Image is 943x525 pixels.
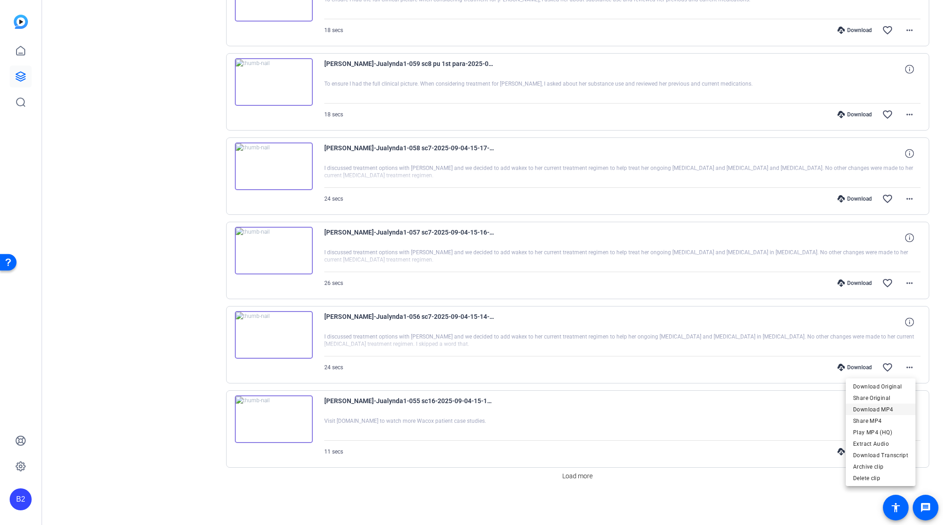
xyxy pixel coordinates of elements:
[853,473,908,484] span: Delete clip
[853,450,908,461] span: Download Transcript
[853,393,908,404] span: Share Original
[853,438,908,449] span: Extract Audio
[853,427,908,438] span: Play MP4 (HQ)
[853,416,908,427] span: Share MP4
[853,404,908,415] span: Download MP4
[853,461,908,472] span: Archive clip
[853,381,908,392] span: Download Original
